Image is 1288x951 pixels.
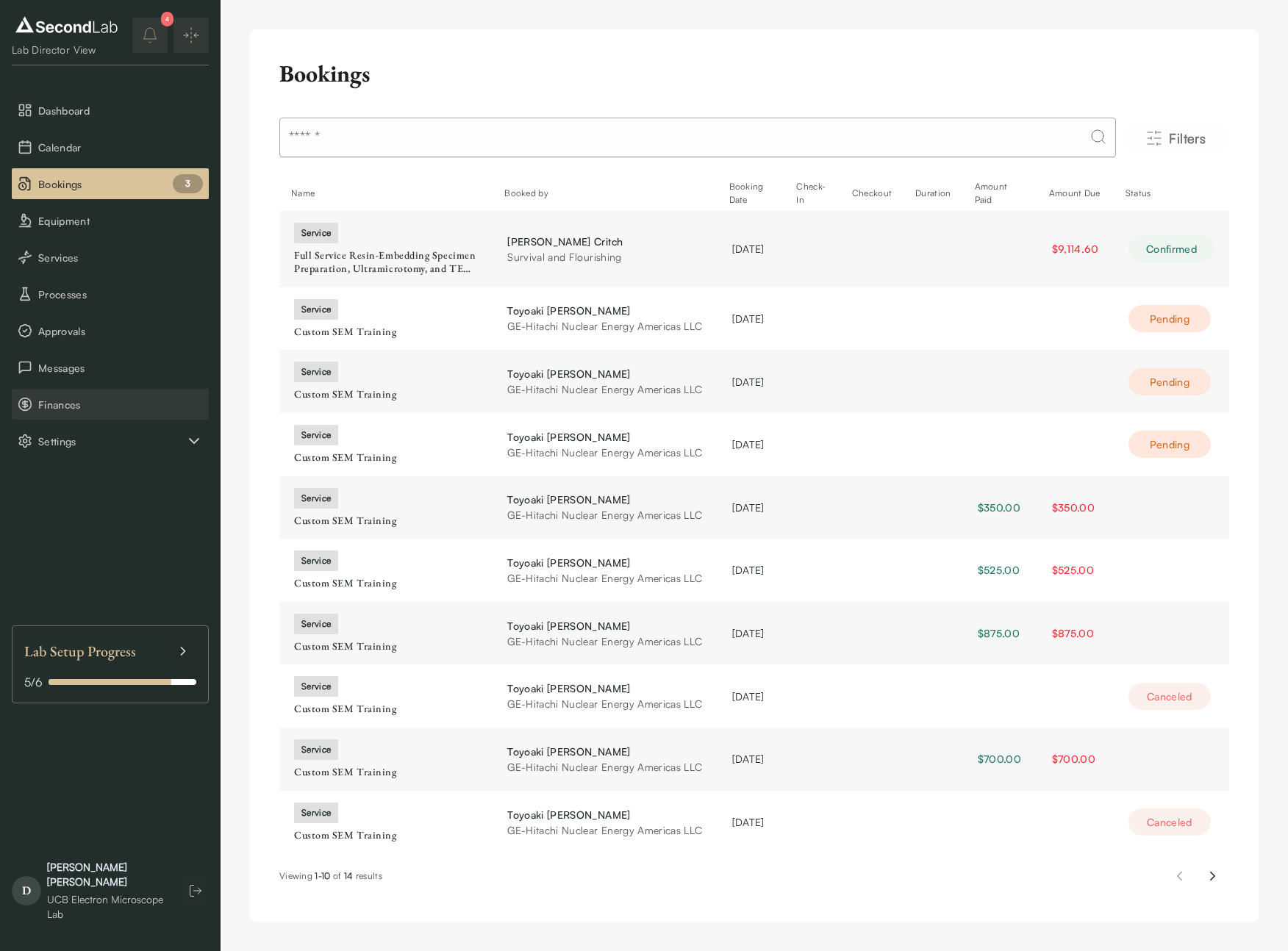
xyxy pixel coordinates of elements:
span: D [12,876,41,905]
th: Booking Date [718,176,785,211]
div: service [294,739,338,760]
span: Finances [38,397,203,412]
a: serviceFull Service Resin-Embedding Specimen Preparation, Ultramicrotomy, and TEM Imaging (includ... [294,223,478,275]
div: Lab Director View [12,43,121,57]
a: serviceCustom SEM Training [294,362,478,401]
div: Toyoaki [PERSON_NAME] [507,366,702,381]
div: [PERSON_NAME] [PERSON_NAME] [47,860,168,889]
div: service [294,550,338,571]
div: [DATE] [732,374,770,390]
a: serviceCustom SEM Training [294,488,478,528]
div: service [294,803,338,823]
span: Processes [38,287,203,302]
button: notifications [132,18,168,53]
div: Custom SEM Training [294,829,478,842]
span: $700.00 [1052,753,1095,765]
th: Name [279,176,493,211]
div: service [294,676,338,697]
button: Approvals [12,315,209,346]
th: Check-In [784,176,840,211]
img: logo [12,13,121,37]
button: Log out [182,878,209,904]
div: service [294,362,338,382]
div: Custom SEM Training [294,640,478,653]
button: Dashboard [12,95,209,126]
span: $9,114.60 [1052,243,1099,255]
th: Checkout [840,176,904,211]
button: Calendar [12,132,209,162]
div: service [294,299,338,320]
div: Toyoaki [PERSON_NAME] [507,807,702,822]
div: 4 [161,12,173,26]
div: Custom SEM Training [294,577,478,590]
div: [DATE] [732,311,770,326]
button: Services [12,242,209,273]
div: Toyoaki [PERSON_NAME] [507,303,702,318]
th: Amount Paid [963,176,1037,211]
div: [DATE] [732,241,770,256]
div: service [294,223,338,243]
div: Canceled [1128,683,1211,710]
button: Filters [1122,122,1229,154]
span: Services [38,250,203,265]
a: Bookings 3 pending [12,168,209,199]
div: 3 [173,174,203,193]
span: Bookings [38,176,203,192]
li: Finances [12,389,209,420]
div: Custom SEM Training [294,514,478,528]
div: Toyoaki [PERSON_NAME] [507,681,702,696]
span: Messages [38,360,203,376]
li: Bookings [12,168,209,199]
button: Equipment [12,205,209,236]
th: Duration [904,176,962,211]
div: GE-Hitachi Nuclear Energy Americas LLC [507,759,702,775]
span: $700.00 [978,753,1021,765]
span: Lab Setup Progress [24,638,136,664]
button: Processes [12,279,209,309]
div: [DATE] [732,437,770,452]
button: Settings [12,426,209,456]
div: UCB Electron Microscope Lab [47,892,168,922]
div: GE-Hitachi Nuclear Energy Americas LLC [507,822,702,838]
button: Expand/Collapse sidebar [173,18,209,53]
div: GE-Hitachi Nuclear Energy Americas LLC [507,570,702,586]
span: Approvals [38,323,203,339]
div: GE-Hitachi Nuclear Energy Americas LLC [507,381,702,397]
th: Status [1114,176,1229,211]
span: $875.00 [1052,627,1094,639]
span: Equipment [38,213,203,229]
div: Canceled [1128,808,1211,836]
span: $525.00 [1052,564,1094,576]
div: Survival and Flourishing [507,249,702,265]
button: Messages [12,352,209,383]
span: 1 - 10 [315,870,330,881]
span: 5 / 6 [24,673,43,691]
div: [DATE] [732,814,770,830]
div: [DATE] [732,751,770,767]
span: $350.00 [978,501,1020,514]
span: Filters [1169,128,1206,148]
span: 14 [344,870,354,881]
div: GE-Hitachi Nuclear Energy Americas LLC [507,318,702,334]
span: Settings [38,434,185,449]
div: [DATE] [732,625,770,641]
div: GE-Hitachi Nuclear Energy Americas LLC [507,445,702,460]
span: $350.00 [1052,501,1095,514]
div: Custom SEM Training [294,451,478,464]
div: Toyoaki [PERSON_NAME] [507,492,702,507]
div: [PERSON_NAME] Critch [507,234,702,249]
div: [DATE] [732,689,770,704]
div: Custom SEM Training [294,766,478,779]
